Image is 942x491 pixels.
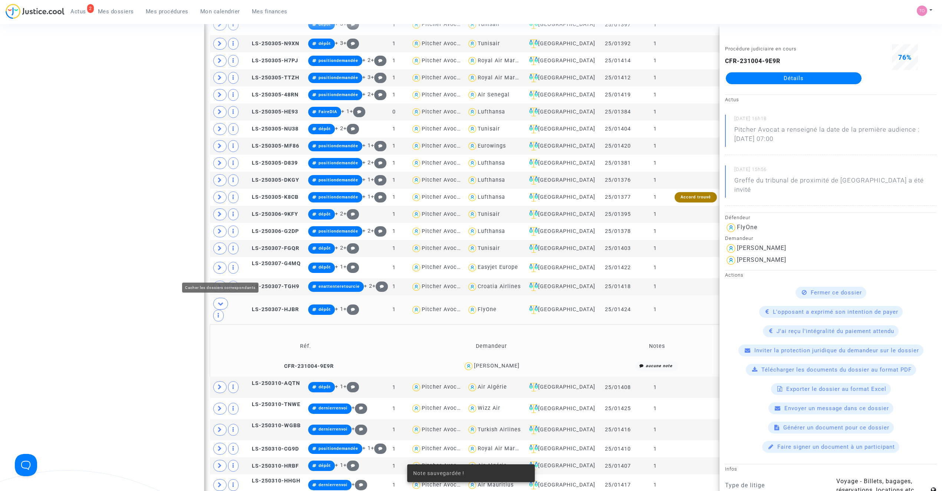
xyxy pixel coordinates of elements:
td: Notes [584,334,729,358]
img: icon-user.svg [467,39,478,49]
div: Pitcher Avocat [422,21,462,27]
img: icon-user.svg [467,403,478,414]
td: 1 [638,240,672,257]
img: icon-user.svg [411,382,422,393]
div: [GEOGRAPHIC_DATA] [526,39,594,48]
div: [GEOGRAPHIC_DATA] [526,108,594,116]
span: + [343,264,359,270]
img: icon-user.svg [411,304,422,315]
div: Accord trouvé [675,192,717,202]
div: [PERSON_NAME] [737,244,786,251]
td: 25/01425 [597,398,638,419]
span: + [343,125,359,132]
td: 1 [638,35,672,52]
img: icon-faciliter-sm.svg [529,193,538,202]
td: 1 [380,121,408,138]
span: + 3 [362,74,371,80]
span: LS-250305-N9XN [245,40,299,47]
p: Greffe du tribunal de proximité de [GEOGRAPHIC_DATA] a été invité [734,176,936,198]
td: 25/01416 [597,419,638,440]
iframe: Help Scout Beacon - Open [15,454,37,476]
img: icon-user.svg [467,73,478,83]
span: LS-250307-FGQR [245,245,299,251]
td: 1 [638,86,672,103]
span: + 2 [362,57,371,63]
span: + [371,142,387,149]
span: + [350,108,366,115]
td: 1 [638,52,672,69]
div: Pitcher Avocat [422,177,462,183]
a: Mon calendrier [194,6,246,17]
td: 1 [638,155,672,172]
span: dépôt [319,307,331,312]
span: + [371,177,387,183]
div: [GEOGRAPHIC_DATA] [526,282,594,291]
img: icon-faciliter-sm.svg [529,20,538,29]
img: icon-user.svg [467,124,478,135]
span: Exporter le dossier au format Excel [786,386,886,392]
td: 1 [638,189,672,206]
td: 25/01397 [597,14,638,35]
div: Lufthansa [478,194,505,200]
div: Tunisair [478,211,500,217]
td: 1 [638,69,672,86]
span: + 2 [335,211,343,217]
span: Télécharger les documents du dossier au format PDF [761,366,912,373]
span: + [371,57,387,63]
td: 0 [380,103,408,121]
div: Eurowings [478,143,506,149]
span: + [371,228,387,234]
span: positiondemandée [319,92,358,97]
td: 25/01408 [597,377,638,398]
img: icon-user.svg [411,73,422,83]
div: Royal Air Maroc [478,75,522,81]
td: 1 [380,86,408,103]
img: icon-user.svg [467,382,478,393]
span: LS-250305-MF86 [245,143,299,149]
td: 1 [638,14,672,35]
td: 25/01403 [597,240,638,257]
span: LS-250307-HJBR [245,306,299,313]
span: + 1 [341,108,350,115]
span: LS-250306-G2DP [245,228,299,234]
td: 25/01378 [597,223,638,240]
img: icon-user.svg [467,226,478,237]
td: 25/01414 [597,52,638,69]
span: + [371,194,387,200]
span: positiondemandée [319,195,358,200]
td: 25/01392 [597,35,638,52]
img: icon-user.svg [411,175,422,186]
img: icon-user.svg [467,281,478,292]
div: Pitcher Avocat [422,245,462,251]
img: icon-user.svg [467,107,478,118]
span: dépôt [319,126,331,131]
img: icon-user.svg [411,56,422,66]
img: icon-faciliter-sm.svg [529,176,538,185]
td: 1 [380,138,408,155]
span: Fermer ce dossier [811,289,862,296]
div: 2 [87,4,94,13]
div: Pitcher Avocat [422,143,462,149]
div: Wizz Air [478,405,500,411]
i: aucune note [646,363,672,368]
td: 25/01381 [597,155,638,172]
span: Mes finances [252,8,287,15]
div: [GEOGRAPHIC_DATA] [526,125,594,134]
img: icon-faciliter-sm.svg [529,90,538,99]
div: Lufthansa [478,160,505,166]
td: 1 [638,295,672,324]
img: icon-faciliter-sm.svg [529,56,538,65]
img: icon-user.svg [725,222,737,234]
div: [GEOGRAPHIC_DATA] [526,193,594,202]
small: Demandeur [725,235,753,241]
span: + [343,21,359,27]
td: 1 [380,172,408,189]
img: icon-faciliter-sm.svg [529,282,538,291]
span: + 2 [362,91,371,98]
span: LS-250306-9KFY [245,211,298,217]
img: icon-faciliter-sm.svg [529,39,538,48]
span: LS-250305-D839 [245,160,298,166]
div: [GEOGRAPHIC_DATA] [526,305,594,314]
td: 1 [638,278,672,295]
td: 1 [638,206,672,223]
